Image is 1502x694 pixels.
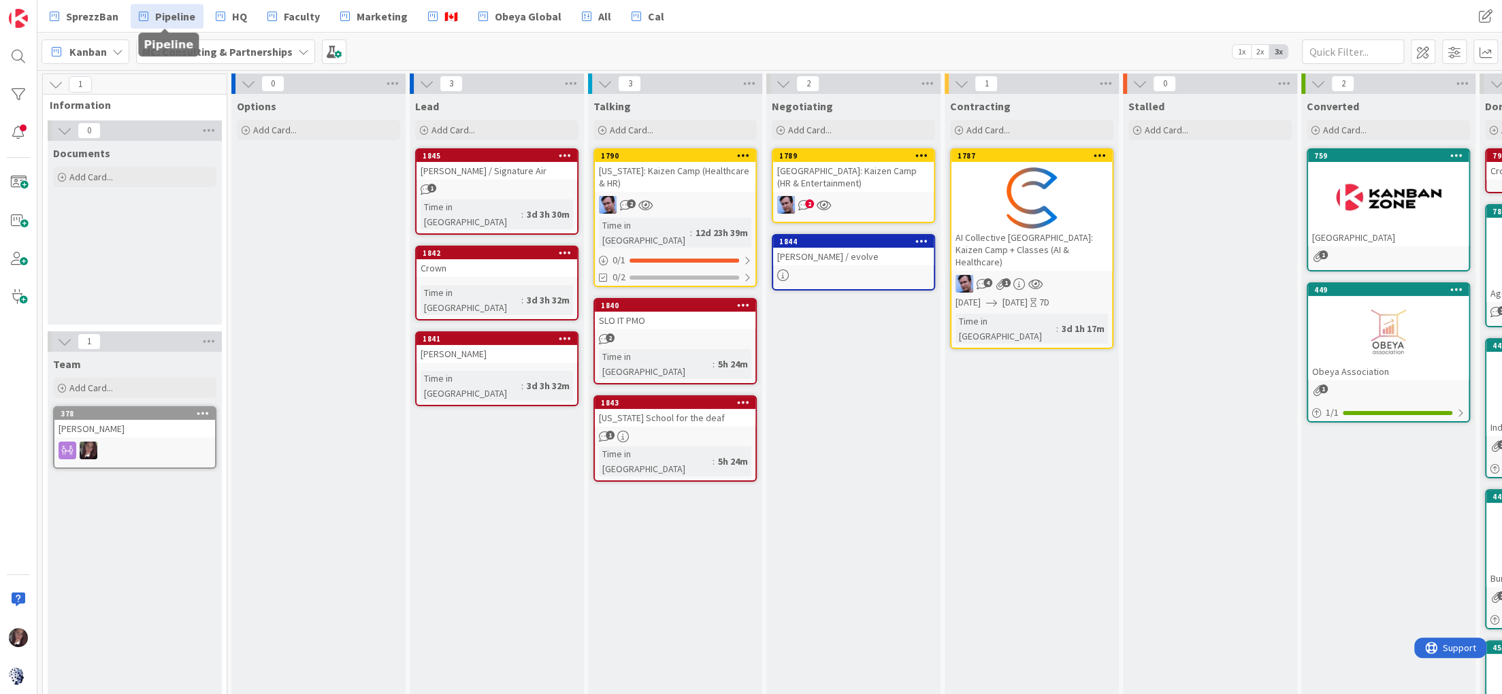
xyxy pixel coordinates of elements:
div: 1840 [595,299,755,312]
div: 759 [1308,150,1469,162]
div: 1842 [417,247,577,259]
a: Cal [623,4,672,29]
span: 1 [427,184,436,193]
span: 2 [805,199,814,208]
div: AI Collective [GEOGRAPHIC_DATA]: Kaizen Camp + Classes (AI & Healthcare) [951,229,1112,271]
div: 449 [1314,285,1469,295]
img: TD [9,628,28,647]
span: Information [50,98,210,112]
div: 1840SLO IT PMO [595,299,755,329]
div: JB [951,275,1112,293]
span: HQ [232,8,247,24]
span: 1 / 1 [1326,406,1339,420]
a: Obeya Global [470,4,570,29]
span: Add Card... [431,124,475,136]
div: 1845[PERSON_NAME] / Signature Air [417,150,577,180]
span: : [1056,321,1058,336]
span: Options [237,99,276,113]
img: avatar [9,666,28,685]
span: Obeya Global [495,8,561,24]
a: 1841[PERSON_NAME]Time in [GEOGRAPHIC_DATA]:3d 3h 32m [415,331,578,406]
a: Faculty [259,4,328,29]
span: 1 [78,333,101,350]
div: 1789 [779,151,934,161]
span: : [521,207,523,222]
div: 1/1 [1308,404,1469,421]
span: 3 [440,76,463,92]
div: 378[PERSON_NAME] [54,408,215,437]
div: 449Obeya Association [1308,284,1469,380]
a: 759[GEOGRAPHIC_DATA] [1307,148,1470,271]
div: Time in [GEOGRAPHIC_DATA] [421,285,521,315]
span: 0 [1153,76,1176,92]
div: 1841 [423,334,577,344]
span: 0 [261,76,284,92]
span: 1x [1232,45,1251,59]
span: : [521,293,523,308]
span: Documents [53,146,110,160]
span: : [521,378,523,393]
div: Time in [GEOGRAPHIC_DATA] [421,371,521,401]
span: Converted [1307,99,1359,113]
span: 1 [69,76,92,93]
span: Pipeline [155,8,195,24]
span: 2 [627,199,636,208]
div: 3d 1h 17m [1058,321,1108,336]
div: 1787AI Collective [GEOGRAPHIC_DATA]: Kaizen Camp + Classes (AI & Healthcare) [951,150,1112,271]
div: 1840 [601,301,755,310]
div: 1845 [423,151,577,161]
a: 1844[PERSON_NAME] / evolve [772,234,935,291]
a: 1790[US_STATE]: Kaizen Camp (Healthcare & HR)JBTime in [GEOGRAPHIC_DATA]:12d 23h 39m0/10/2 [593,148,757,287]
div: 1843[US_STATE] School for the deaf [595,397,755,427]
span: 4 [983,278,992,287]
div: 1844 [773,235,934,248]
div: 449 [1308,284,1469,296]
span: Faculty [284,8,320,24]
span: Add Card... [1323,124,1367,136]
div: Time in [GEOGRAPHIC_DATA] [421,199,521,229]
div: Obeya Association [1308,363,1469,380]
img: JB [956,275,973,293]
span: 1 [1002,278,1011,287]
span: 3x [1269,45,1288,59]
span: Lead [415,99,439,113]
div: [PERSON_NAME] / evolve [773,248,934,265]
div: JB [773,196,934,214]
a: 378[PERSON_NAME]TD [53,406,216,469]
span: : [690,225,692,240]
span: Support [29,2,62,18]
span: Talking [593,99,631,113]
div: 1790 [595,150,755,162]
div: 1789[GEOGRAPHIC_DATA]: Kaizen Camp (HR & Entertainment) [773,150,934,192]
div: 3d 3h 30m [523,207,573,222]
img: JB [777,196,795,214]
a: 449Obeya Association1/1 [1307,282,1470,423]
span: : [713,357,715,371]
div: 7D [1039,295,1049,310]
span: Add Card... [610,124,653,136]
a: 1845[PERSON_NAME] / Signature AirTime in [GEOGRAPHIC_DATA]:3d 3h 30m [415,148,578,235]
div: [US_STATE] School for the deaf [595,409,755,427]
span: Add Card... [966,124,1010,136]
a: 1843[US_STATE] School for the deafTime in [GEOGRAPHIC_DATA]:5h 24m [593,395,757,482]
img: TD [80,442,97,459]
div: 5h 24m [715,357,751,371]
span: 0 / 1 [613,253,625,267]
div: [PERSON_NAME] [417,345,577,363]
span: Add Card... [253,124,297,136]
span: 1 [606,431,615,440]
span: Team [53,357,81,371]
img: Visit kanbanzone.com [9,9,28,28]
span: [DATE] [956,295,981,310]
div: 1790 [601,151,755,161]
div: 1841[PERSON_NAME] [417,333,577,363]
div: 1841 [417,333,577,345]
div: Crown [417,259,577,277]
div: [PERSON_NAME] [54,420,215,437]
input: Quick Filter... [1302,39,1404,64]
span: 2 [606,333,615,342]
div: 1843 [595,397,755,409]
span: 1 [1319,250,1328,259]
a: SprezzBan [42,4,127,29]
b: MC: Consulting & Partnerships [142,45,293,59]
